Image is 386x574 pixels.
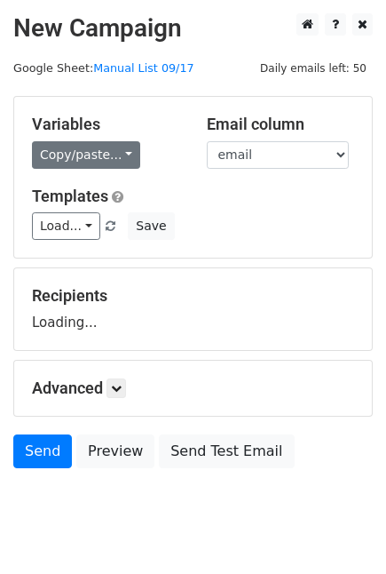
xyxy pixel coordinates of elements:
a: Copy/paste... [32,141,140,169]
h5: Advanced [32,379,354,398]
a: Manual List 09/17 [93,61,193,75]
small: Google Sheet: [13,61,194,75]
h5: Recipients [32,286,354,306]
h5: Variables [32,115,180,134]
div: Loading... [32,286,354,332]
a: Daily emails left: 50 [254,61,373,75]
a: Preview [76,434,154,468]
button: Save [128,212,174,240]
h5: Email column [207,115,355,134]
span: Daily emails left: 50 [254,59,373,78]
h2: New Campaign [13,13,373,44]
a: Send Test Email [159,434,294,468]
a: Load... [32,212,100,240]
a: Send [13,434,72,468]
a: Templates [32,187,108,205]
